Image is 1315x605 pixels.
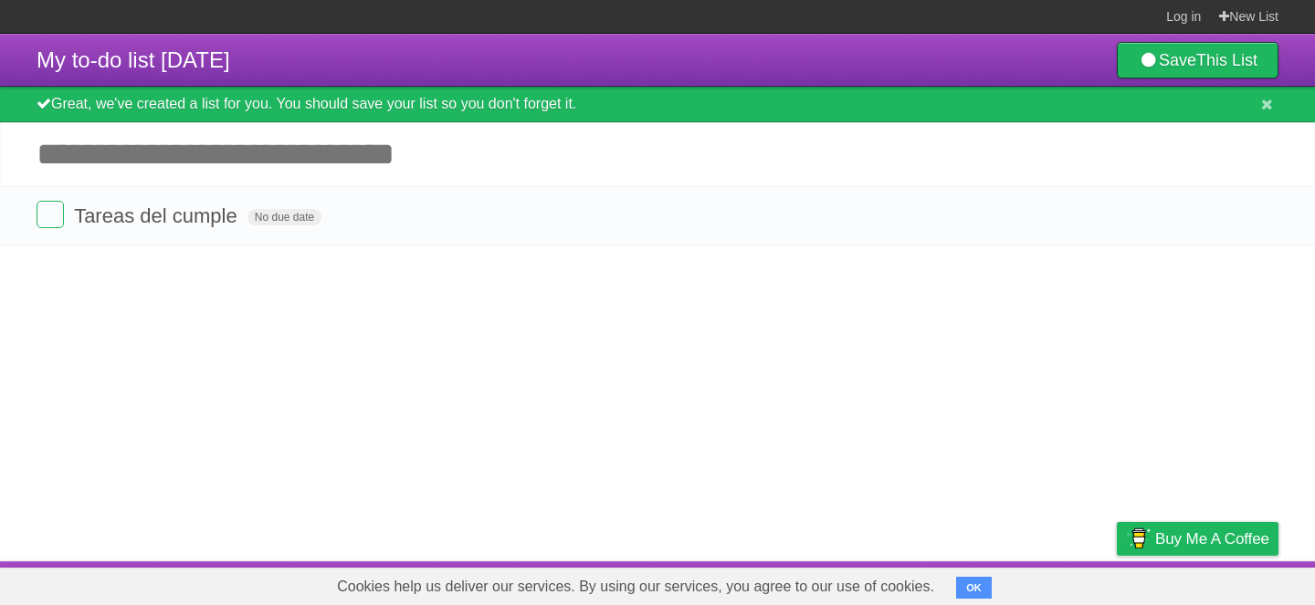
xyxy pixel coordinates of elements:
[874,566,912,600] a: About
[37,47,230,72] span: My to-do list [DATE]
[1196,51,1257,69] b: This List
[1031,566,1071,600] a: Terms
[319,568,952,605] span: Cookies help us deliver our services. By using our services, you agree to our use of cookies.
[1093,566,1141,600] a: Privacy
[1117,522,1278,556] a: Buy me a coffee
[74,204,242,227] span: Tareas del cumple
[934,566,1008,600] a: Developers
[37,201,64,228] label: Done
[1155,523,1269,555] span: Buy me a coffee
[1117,42,1278,78] a: SaveThis List
[1126,523,1151,554] img: Buy me a coffee
[1163,566,1278,600] a: Suggest a feature
[247,209,321,225] span: No due date
[956,577,992,599] button: OK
